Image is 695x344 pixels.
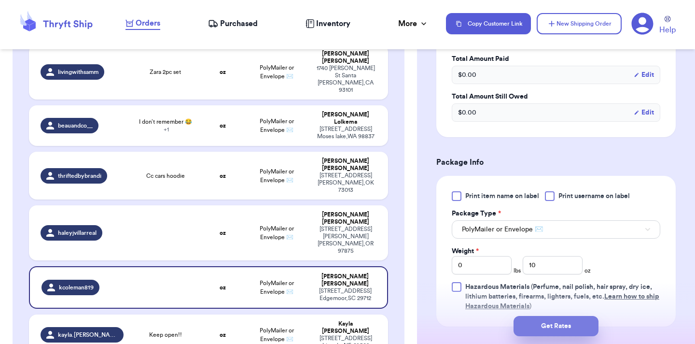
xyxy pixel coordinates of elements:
[260,226,294,240] span: PolyMailer or Envelope ✉️
[659,24,676,36] span: Help
[260,65,294,79] span: PolyMailer or Envelope ✉️
[315,172,376,194] div: [STREET_ADDRESS] [PERSON_NAME] , OK 73013
[58,122,93,129] span: beauandco__
[452,220,660,239] button: PolyMailer or Envelope ✉️
[446,13,531,34] button: Copy Customer Link
[208,18,258,29] a: Purchased
[659,16,676,36] a: Help
[315,111,376,126] div: [PERSON_NAME] Lolkema
[125,17,160,30] a: Orders
[58,229,97,237] span: haleyjvillarreal
[135,118,195,133] span: I don’t remember 😂
[315,287,375,302] div: [STREET_ADDRESS] Edgemoor , SC 29712
[452,246,479,256] label: Weight
[260,280,294,295] span: PolyMailer or Envelope ✉️
[316,18,350,29] span: Inventory
[315,126,376,140] div: [STREET_ADDRESS] Moses lake , WA 98837
[398,18,429,29] div: More
[558,191,630,201] span: Print username on label
[58,172,101,180] span: thriftedbybrandi
[452,54,660,64] label: Total Amount Paid
[462,225,543,234] span: PolyMailer or Envelope ✉️
[315,211,376,226] div: [PERSON_NAME] [PERSON_NAME]
[220,173,226,179] strong: oz
[315,158,376,172] div: [PERSON_NAME] [PERSON_NAME]
[58,68,98,76] span: livingwithsamm
[220,285,226,290] strong: oz
[537,13,622,34] button: New Shipping Order
[465,284,659,310] span: (Perfume, nail polish, hair spray, dry ice, lithium batteries, firearms, lighters, fuels, etc. )
[220,18,258,29] span: Purchased
[315,50,376,65] div: [PERSON_NAME] [PERSON_NAME]
[514,316,598,336] button: Get Rates
[59,284,94,291] span: kcoleman819
[584,267,591,274] span: oz
[306,18,350,29] a: Inventory
[260,169,294,183] span: PolyMailer or Envelope ✉️
[634,108,654,117] button: Edit
[220,69,226,75] strong: oz
[436,157,676,168] h3: Package Info
[315,320,376,335] div: Kayla [PERSON_NAME]
[149,331,182,339] span: Keep open!!
[220,332,226,338] strong: oz
[465,284,529,290] span: Hazardous Materials
[260,328,294,342] span: PolyMailer or Envelope ✉️
[514,267,521,274] span: lbs
[58,331,118,339] span: kayla.[PERSON_NAME]
[452,209,501,218] label: Package Type
[458,108,476,117] span: $ 0.00
[315,273,375,287] div: [PERSON_NAME] [PERSON_NAME]
[220,230,226,236] strong: oz
[315,226,376,255] div: [STREET_ADDRESS][PERSON_NAME] [PERSON_NAME] , OR 97875
[150,68,181,76] span: Zara 2pc set
[220,123,226,129] strong: oz
[315,65,376,94] div: 1740 [PERSON_NAME] St Santa [PERSON_NAME] , CA 93101
[136,17,160,29] span: Orders
[634,70,654,80] button: Edit
[452,92,660,101] label: Total Amount Still Owed
[260,118,294,133] span: PolyMailer or Envelope ✉️
[458,70,476,80] span: $ 0.00
[146,172,185,180] span: Cc cars hoodie
[465,191,539,201] span: Print item name on label
[164,127,169,132] span: + 1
